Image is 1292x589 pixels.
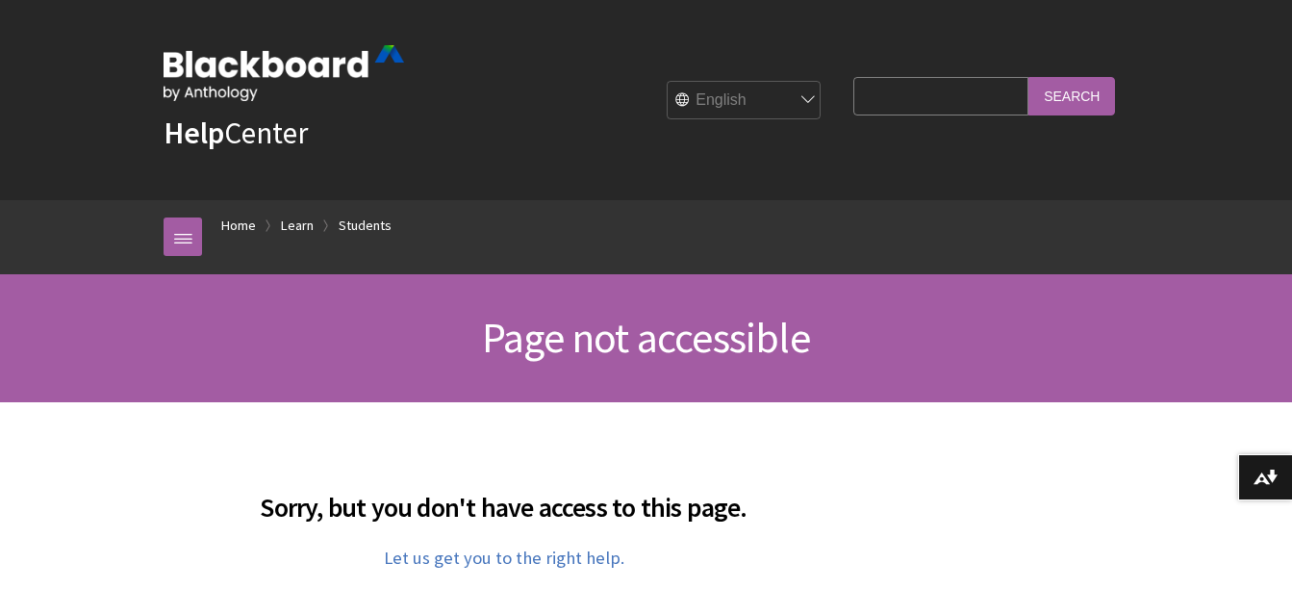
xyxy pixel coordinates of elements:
h2: Sorry, but you don't have access to this page. [164,464,844,527]
a: Students [339,214,392,238]
select: Site Language Selector [668,82,822,120]
a: HelpCenter [164,114,308,152]
input: Search [1028,77,1115,115]
strong: Help [164,114,224,152]
img: Blackboard by Anthology [164,45,404,101]
span: Page not accessible [482,311,810,364]
a: Home [221,214,256,238]
a: Let us get you to the right help. [384,547,624,570]
a: Learn [281,214,314,238]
